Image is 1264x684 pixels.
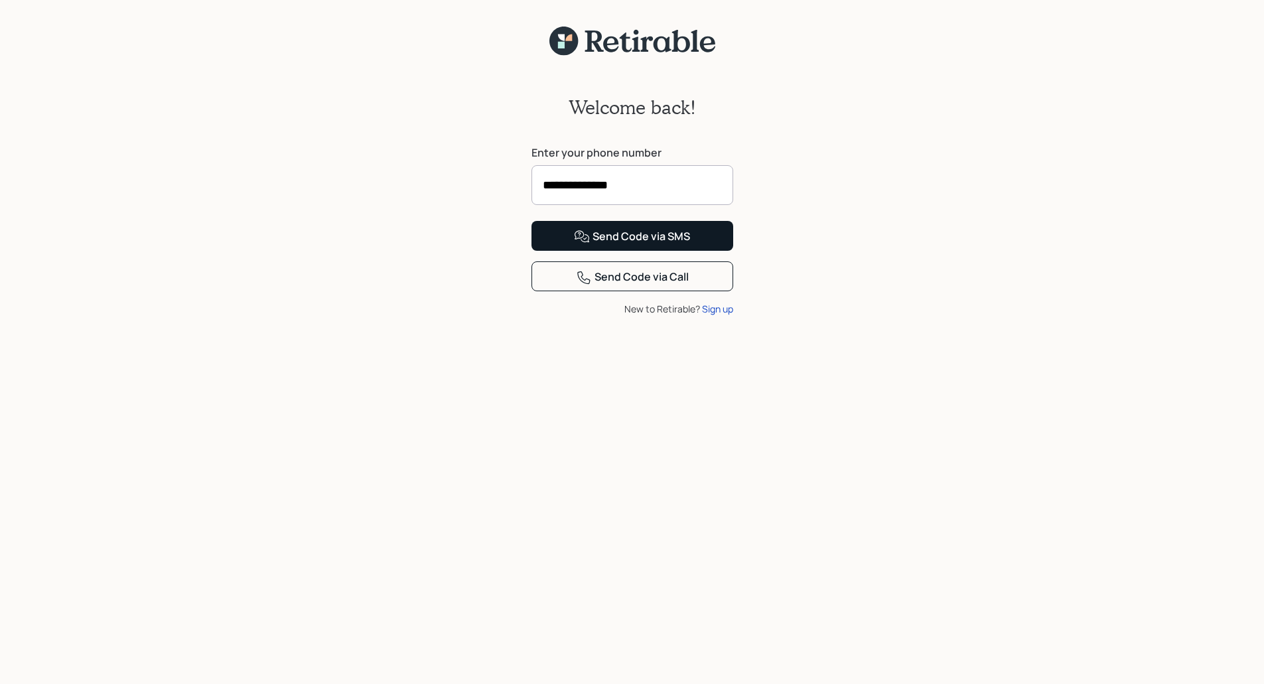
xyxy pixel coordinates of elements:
[531,302,733,316] div: New to Retirable?
[574,229,690,245] div: Send Code via SMS
[531,261,733,291] button: Send Code via Call
[531,221,733,251] button: Send Code via SMS
[702,302,733,316] div: Sign up
[531,145,733,160] label: Enter your phone number
[569,96,696,119] h2: Welcome back!
[576,269,689,285] div: Send Code via Call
